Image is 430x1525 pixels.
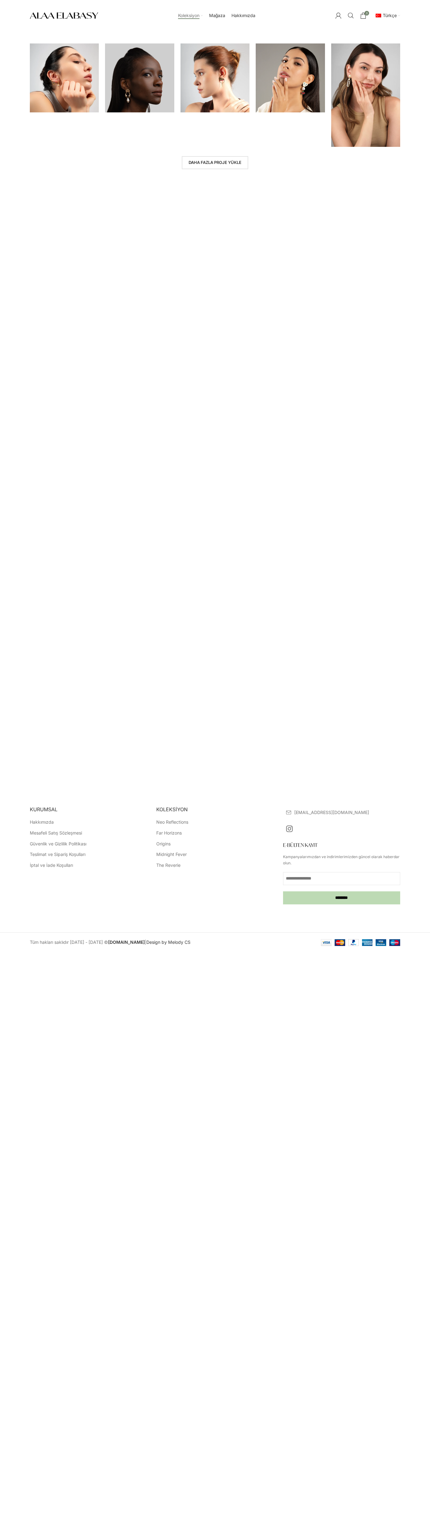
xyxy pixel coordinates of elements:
[182,156,248,169] a: Daha fazla proje yükle
[283,843,400,848] h3: E-BÜLTEN KAYIT
[30,862,74,868] a: İptal ve İade Koşulları
[101,9,332,22] div: Ana yönlendirici
[283,822,296,836] a: Instagram sosyal bağlantısı
[374,9,400,22] a: tr_TRTürkçe
[321,939,400,946] img: payments
[283,872,400,885] input: E-posta adresi *
[357,9,369,22] a: 0
[30,819,54,825] a: Hakkımızda
[30,806,147,813] h5: KURUMSAL
[345,9,357,22] a: Arama
[30,851,86,858] a: Teslimat ve Sipariş Koşulları
[146,939,190,945] a: Design by Melody CS
[364,11,369,16] span: 0
[209,9,226,22] a: Mağaza
[156,841,171,847] a: Origins
[231,9,255,22] a: Hakkımızda
[108,939,145,945] a: [DOMAIN_NAME]
[30,12,98,18] a: Site logo
[286,809,400,816] a: Liste öğesi bağlantısı
[178,9,203,22] a: Koleksiyon
[30,939,212,946] div: Tüm hakları saklıdır [DATE] - [DATE] © |
[156,862,181,868] a: The Reverie
[283,854,400,866] p: Kampanyalarımızdan ve indirimlerimizden güncel olarak haberdar olun.
[30,830,83,836] a: Mesafeli Satış Sözleşmesi
[376,14,381,17] img: Türkçe
[156,830,182,836] a: Far Horizons
[383,13,397,18] span: Türkçe
[156,819,189,825] a: Neo Reflections
[30,841,87,847] a: Güvenlik ve Gizlilik Politikası
[371,9,403,22] div: İkincil navigasyon
[231,13,255,19] span: Hakkımızda
[156,851,187,858] a: Midnight Fever
[178,13,199,19] span: Koleksiyon
[209,13,226,19] span: Mağaza
[156,806,273,813] h5: KOLEKSİYON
